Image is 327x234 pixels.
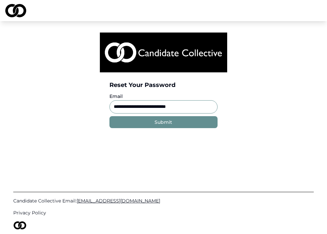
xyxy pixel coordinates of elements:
[13,197,314,204] a: Candidate Collective Email:[EMAIL_ADDRESS][DOMAIN_NAME]
[109,116,217,128] button: Submit
[109,93,123,99] label: Email
[13,209,314,216] a: Privacy Policy
[5,4,26,17] img: logo
[109,80,217,90] div: Reset Your Password
[77,198,160,204] span: [EMAIL_ADDRESS][DOMAIN_NAME]
[155,119,172,125] div: Submit
[13,221,27,229] img: logo
[100,33,227,72] img: logo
